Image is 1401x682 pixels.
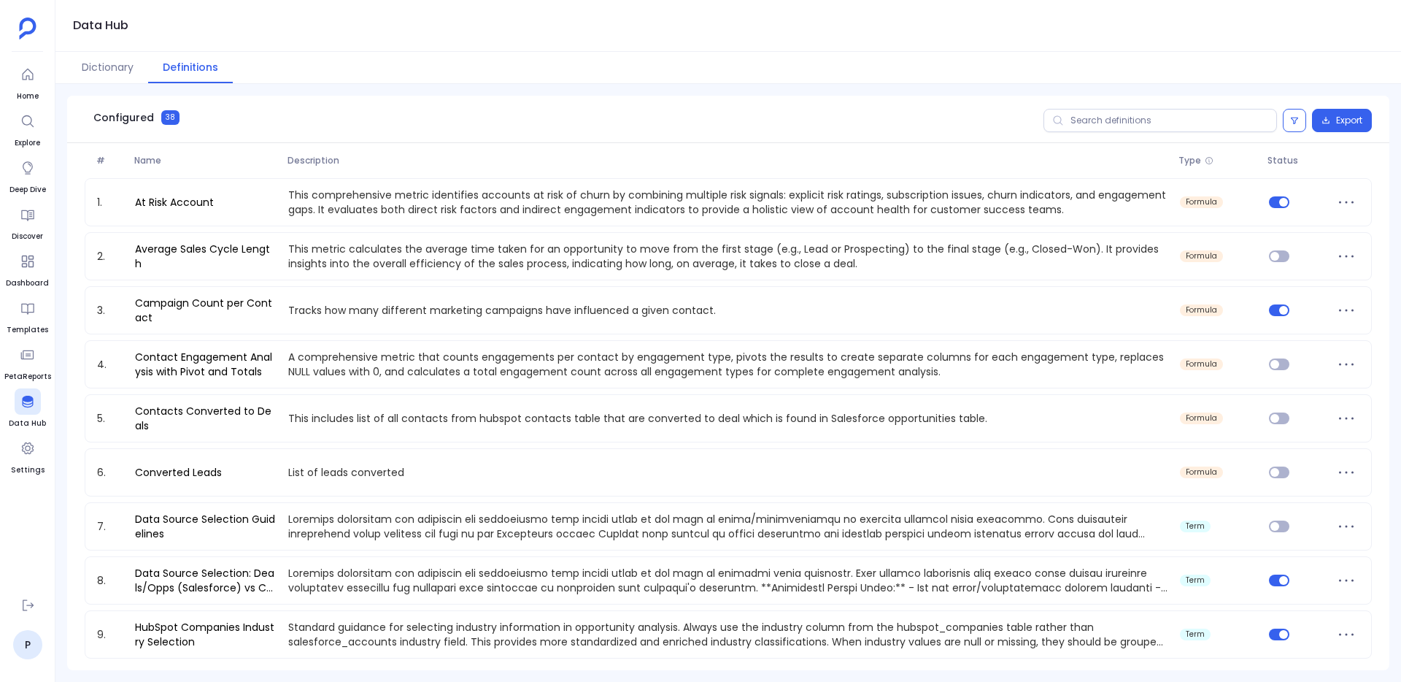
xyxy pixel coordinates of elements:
p: This metric calculates the average time taken for an opportunity to move from the first stage (e.... [282,242,1174,271]
span: term [1186,630,1205,639]
span: term [1186,576,1205,585]
span: Templates [7,324,48,336]
a: Data Hub [9,388,46,429]
a: Settings [11,435,45,476]
a: Data Source Selection: Deals/Opps (Salesforce) vs Contacts/Funnel (HubSpot) [129,566,282,595]
p: Loremips dolorsitam con adipiscin eli seddoeiusmo temp incidi utlab et dol magn al enimadmi venia... [282,566,1174,595]
a: PetaReports [4,342,51,383]
p: This includes list of all contacts from hubspot contacts table that are converted to deal which i... [282,411,1174,426]
img: petavue logo [19,18,36,39]
a: At Risk Account [129,195,220,210]
span: 7. [91,519,129,534]
a: Explore [15,108,41,149]
span: 1. [91,195,129,210]
span: formula [1186,198,1217,207]
button: Export [1312,109,1372,132]
span: Name [128,155,281,166]
span: Export [1336,115,1362,126]
span: 8. [91,573,129,588]
p: Tracks how many different marketing campaigns have influenced a given contact. [282,303,1174,318]
span: formula [1186,360,1217,369]
a: Dashboard [6,248,49,289]
span: Data Hub [9,418,46,429]
a: Campaign Count per Contact [129,296,282,325]
p: Loremips dolorsitam con adipiscin eli seddoeiusmo temp incidi utlab et dol magn al enima/minimven... [282,512,1174,541]
span: Type [1178,155,1201,166]
span: PetaReports [4,371,51,383]
span: Home [15,91,41,102]
button: Dictionary [67,52,148,83]
span: Deep Dive [9,184,46,196]
a: Deep Dive [9,155,46,196]
p: Standard guidance for selecting industry information in opportunity analysis. Always use the indu... [282,620,1174,649]
a: Data Source Selection Guidelines [129,512,282,541]
span: Description [282,155,1173,166]
a: Contacts Converted to Deals [129,404,282,433]
h1: Data Hub [73,15,128,36]
span: 5. [91,411,129,426]
a: Home [15,61,41,102]
a: Converted Leads [129,465,228,480]
span: 6. [91,465,129,480]
span: Configured [93,110,154,125]
span: 9. [91,627,129,642]
span: Explore [15,137,41,149]
span: formula [1186,414,1217,423]
span: Dashboard [6,277,49,289]
span: 38 [161,110,180,125]
span: formula [1186,468,1217,477]
input: Search definitions [1043,109,1277,132]
span: 4. [91,357,129,372]
span: # [90,155,128,166]
span: Settings [11,464,45,476]
span: Status [1262,155,1325,166]
span: formula [1186,306,1217,315]
span: formula [1186,252,1217,261]
a: Templates [7,295,48,336]
button: Definitions [148,52,233,83]
a: Average Sales Cycle Length [129,242,282,271]
span: Discover [12,231,43,242]
a: Contact Engagement Analysis with Pivot and Totals [129,350,282,379]
span: term [1186,522,1205,531]
p: This comprehensive metric identifies accounts at risk of churn by combining multiple risk signals... [282,188,1174,217]
span: 3. [91,303,129,318]
a: P [13,630,42,659]
a: Discover [12,202,43,242]
span: 2. [91,249,129,264]
p: List of leads converted [282,465,1174,480]
a: HubSpot Companies Industry Selection [129,620,282,649]
p: A comprehensive metric that counts engagements per contact by engagement type, pivots the results... [282,350,1174,379]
